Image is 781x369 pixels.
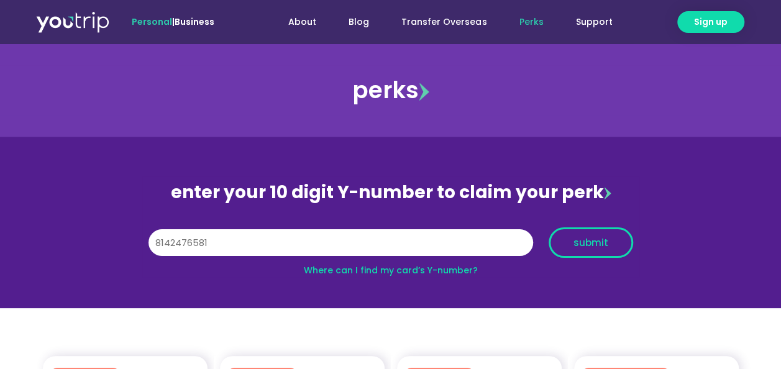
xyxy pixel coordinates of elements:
a: Blog [332,11,385,34]
a: Where can I find my card’s Y-number? [304,264,478,276]
span: submit [573,238,608,247]
form: Y Number [148,227,633,267]
a: Perks [503,11,559,34]
nav: Menu [248,11,628,34]
input: 10 digit Y-number (e.g. 8123456789) [148,229,533,257]
span: | [132,16,214,28]
a: Sign up [677,11,744,33]
button: submit [549,227,633,258]
a: Transfer Overseas [385,11,503,34]
a: About [272,11,332,34]
span: Personal [132,16,172,28]
span: Sign up [694,16,728,29]
a: Business [175,16,214,28]
a: Support [559,11,628,34]
div: enter your 10 digit Y-number to claim your perk [142,176,639,209]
